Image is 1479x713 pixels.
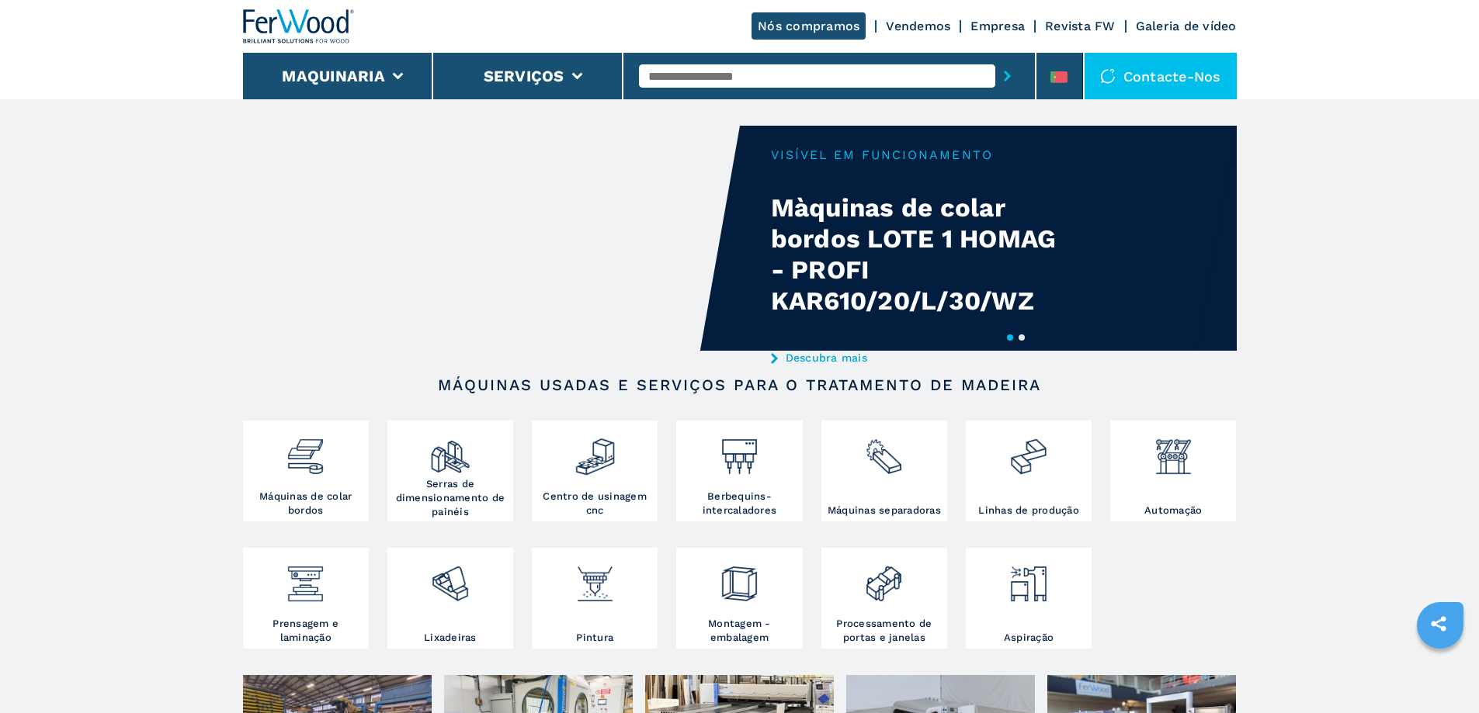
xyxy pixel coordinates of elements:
a: Montagem - embalagem [676,548,802,649]
h3: Serras de dimensionamento de painéis [391,477,509,519]
img: bordatrici_1.png [285,424,326,477]
img: squadratrici_2.png [429,424,470,477]
a: Prensagem e laminação [243,548,369,649]
img: linee_di_produzione_2.png [1008,424,1049,477]
a: Aspiração [966,548,1092,649]
img: Contacte-nos [1100,68,1116,84]
button: 1 [1007,334,1013,341]
img: centro_di_lavoro_cnc_2.png [575,424,616,477]
h3: Linhas de produção [978,504,1079,517]
h3: Máquinas separadoras [828,504,941,517]
video: Your browser does not support the video tag. [243,126,740,351]
h3: Pintura [576,631,613,645]
h3: Berbequins-intercaladores [680,490,798,517]
h3: Lixadeiras [424,631,477,645]
iframe: Chat [1413,643,1467,701]
h3: Máquinas de colar bordos [247,490,365,517]
a: Descubra mais [771,351,1075,364]
a: Nós compramos [752,12,866,40]
img: automazione.png [1153,424,1194,477]
button: submit-button [995,58,1019,94]
h3: Processamento de portas e janelas [825,617,943,645]
a: Empresa [970,19,1025,33]
img: montaggio_imballaggio_2.png [719,552,760,604]
div: Contacte-nos [1085,53,1237,99]
a: sharethis [1419,604,1458,643]
a: Revista FW [1045,19,1116,33]
a: Serras de dimensionamento de painéis [387,421,513,521]
button: Maquinaria [282,67,385,85]
a: Vendemos [886,19,950,33]
a: Máquinas de colar bordos [243,421,369,521]
h3: Aspiração [1004,631,1054,645]
img: verniciatura_1.png [575,552,616,604]
h2: Máquinas usadas e serviços para o tratamento de madeira [293,376,1187,394]
a: Centro de usinagem cnc [532,421,658,521]
a: Automação [1110,421,1236,521]
button: Serviços [484,67,564,85]
h3: Montagem - embalagem [680,617,798,645]
img: aspirazione_1.png [1008,552,1049,604]
h3: Centro de usinagem cnc [536,490,654,517]
img: levigatrici_2.png [429,552,470,604]
a: Linhas de produção [966,421,1092,521]
img: sezionatrici_2.png [863,424,904,477]
img: pressa-strettoia.png [285,552,326,604]
a: Processamento de portas e janelas [821,548,947,649]
img: foratrici_inseritrici_2.png [719,424,760,477]
button: 2 [1019,334,1025,341]
a: Lixadeiras [387,548,513,649]
a: Pintura [532,548,658,649]
h3: Automação [1144,504,1202,517]
img: Ferwood [243,9,355,43]
a: Galeria de vídeo [1136,19,1237,33]
a: Berbequins-intercaladores [676,421,802,521]
h3: Prensagem e laminação [247,617,365,645]
img: lavorazione_porte_finestre_2.png [863,552,904,604]
a: Máquinas separadoras [821,421,947,521]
